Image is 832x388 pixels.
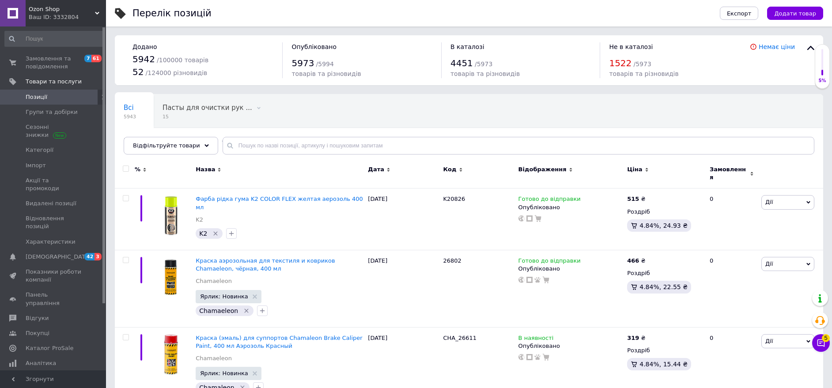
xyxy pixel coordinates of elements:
[26,93,47,101] span: Позиції
[196,216,203,224] a: K2
[443,335,477,341] span: CHA_26611
[196,196,363,210] a: Фарба рідка гума K2 COLOR FLEX желтая аерозоль 400 мл
[765,199,773,205] span: Дії
[518,265,623,273] div: Опубліковано
[26,238,76,246] span: Характеристики
[84,55,91,62] span: 7
[26,329,49,337] span: Покупці
[518,257,581,267] span: Готово до відправки
[163,113,252,120] span: 15
[639,222,688,229] span: 4.84%, 24.93 ₴
[368,166,384,173] span: Дата
[150,334,191,375] img: Краска (эмаль) для суппортов Сhamaleon Brake Caliper Paint, 400 мл Аэрозоль Красный
[132,54,155,64] span: 5942
[627,269,702,277] div: Роздріб
[627,195,645,203] div: ₴
[704,188,759,250] div: 0
[366,188,441,250] div: [DATE]
[26,314,49,322] span: Відгуки
[26,108,78,116] span: Групи та добірки
[146,69,208,76] span: / 124000 різновидів
[366,250,441,327] div: [DATE]
[196,257,335,272] a: Краска аэрозольная для текстиля и ковриков Chamaeleon, чёрная, 400 мл
[627,335,639,341] b: 319
[115,128,234,162] div: Моющее для санузла и сантехники
[26,344,73,352] span: Каталог ProSale
[26,146,53,154] span: Категорії
[822,334,830,342] span: 5
[26,78,82,86] span: Товари та послуги
[135,166,140,173] span: %
[518,203,623,211] div: Опубліковано
[815,78,829,84] div: 5%
[29,5,95,13] span: Ozon Shop
[223,137,814,154] input: Пошук по назві позиції, артикулу і пошуковим запитам
[720,7,759,20] button: Експорт
[450,58,473,68] span: 4451
[163,104,252,112] span: Пасты для очистки рук ...
[291,70,361,77] span: товарів та різновидів
[316,60,334,68] span: / 5994
[774,10,816,17] span: Додати товар
[443,257,461,264] span: 26802
[26,268,82,284] span: Показники роботи компанії
[609,70,678,77] span: товарів та різновидів
[26,123,82,139] span: Сезонні знижки
[609,43,653,50] span: Не в каталозі
[765,260,773,267] span: Дії
[710,166,748,181] span: Замовлення
[124,104,134,112] span: Всі
[132,43,157,50] span: Додано
[26,215,82,230] span: Відновлення позицій
[812,334,830,352] button: Чат з покупцем5
[26,55,82,71] span: Замовлення та повідомлення
[196,166,215,173] span: Назва
[196,335,362,349] a: Краска (эмаль) для суппортов Сhamaleon Brake Caliper Paint, 400 мл Аэрозоль Красный
[132,67,144,77] span: 52
[124,137,217,145] span: Моющее для санузла и с...
[199,307,238,314] span: Chamaeleon
[450,43,484,50] span: В каталозі
[212,230,219,237] svg: Видалити мітку
[84,253,95,260] span: 42
[639,361,688,368] span: 4.84%, 15.44 ₴
[154,94,270,128] div: Пасты для очистки рук и защитные крема
[199,230,207,237] span: K2
[132,9,212,18] div: Перелік позицій
[133,142,200,149] span: Відфільтруйте товари
[627,334,645,342] div: ₴
[443,166,456,173] span: Код
[609,58,632,68] span: 1522
[150,195,191,236] img: Фарба рідка гума K2 COLOR FLEX желтая аерозоль 400 мл
[243,307,250,314] svg: Видалити мітку
[291,58,314,68] span: 5973
[91,55,102,62] span: 61
[765,338,773,344] span: Дії
[518,196,581,205] span: Готово до відправки
[26,200,76,207] span: Видалені позиції
[4,31,104,47] input: Пошук
[200,294,248,299] span: Ярлик: Новинка
[26,291,82,307] span: Панель управління
[704,250,759,327] div: 0
[26,177,82,192] span: Акції та промокоди
[518,166,567,173] span: Відображення
[518,335,554,344] span: В наявності
[518,342,623,350] div: Опубліковано
[196,354,232,362] a: Chamaeleon
[627,257,639,264] b: 466
[200,370,248,376] span: Ярлик: Новинка
[26,162,46,170] span: Імпорт
[150,257,191,298] img: Краска аэрозольная для текстиля и ковриков Chamaeleon, чёрная, 400 мл
[124,113,136,120] span: 5943
[291,43,337,50] span: Опубліковано
[767,7,823,20] button: Додати товар
[95,253,102,260] span: 3
[759,43,795,50] a: Немає ціни
[627,208,702,216] div: Роздріб
[727,10,752,17] span: Експорт
[26,253,91,261] span: [DEMOGRAPHIC_DATA]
